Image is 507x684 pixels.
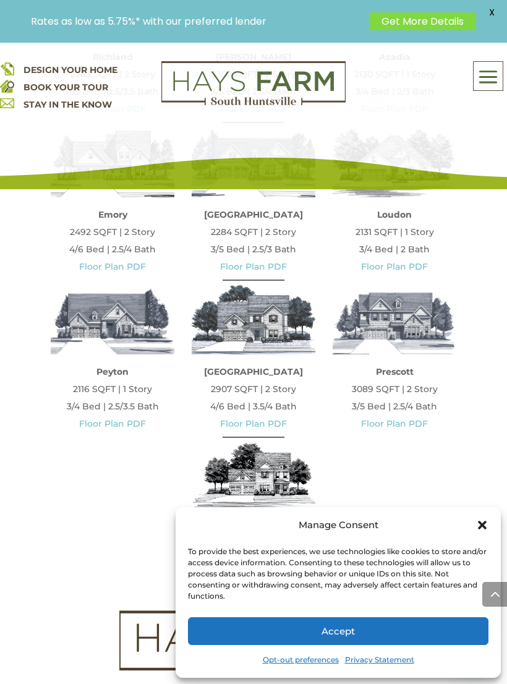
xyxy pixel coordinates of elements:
[192,206,315,275] p: 2284 SQFT | 2 Story 3/5 Bed | 2.5/3 Bath
[79,418,146,429] a: Floor Plan PDF
[161,97,346,108] a: hays farm homes huntsville development
[361,418,428,429] a: Floor Plan PDF
[476,519,488,531] div: Close dialog
[31,15,363,27] p: Rates as low as 5.75%* with our preferred lender
[299,516,378,534] div: Manage Consent
[188,546,487,602] div: To provide the best experiences, we use technologies like cookies to store and/or access device i...
[204,209,303,220] strong: [GEOGRAPHIC_DATA]
[263,651,339,669] a: Opt-out preferences
[361,261,428,272] a: Floor Plan PDF
[96,366,129,377] strong: Peyton
[220,418,287,429] a: Floor Plan PDF
[220,261,287,272] a: Floor Plan PDF
[345,651,414,669] a: Privacy Statement
[161,61,346,106] img: Logo
[482,3,501,22] span: X
[204,366,303,377] strong: [GEOGRAPHIC_DATA]
[188,617,488,645] button: Accept
[79,261,146,272] a: Floor Plan PDF
[98,209,127,220] strong: Emory
[333,206,456,275] p: 2131 SQFT | 1 Story 3/4 Bed | 2 Bath
[377,209,412,220] strong: Loudon
[23,64,117,75] a: DESIGN YOUR HOME
[333,363,456,432] p: 3089 SQFT | 2 Story 3/5 Bed | 2.5/4 Bath
[51,206,174,275] p: 2492 SQFT | 2 Story 4/6 Bed | 2.5/4 Bath
[376,366,414,377] strong: Prescott
[369,12,476,30] a: Get More Details
[23,99,112,110] a: STAY IN THE KNOW
[192,363,315,432] p: 2907 SQFT | 2 Story 4/6 Bed | 3.5/4 Bath
[23,82,108,93] a: BOOK YOUR TOUR
[51,363,174,432] p: 2116 SQFT | 1 Story 3/4 Bed | 2.5/3.5 Bath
